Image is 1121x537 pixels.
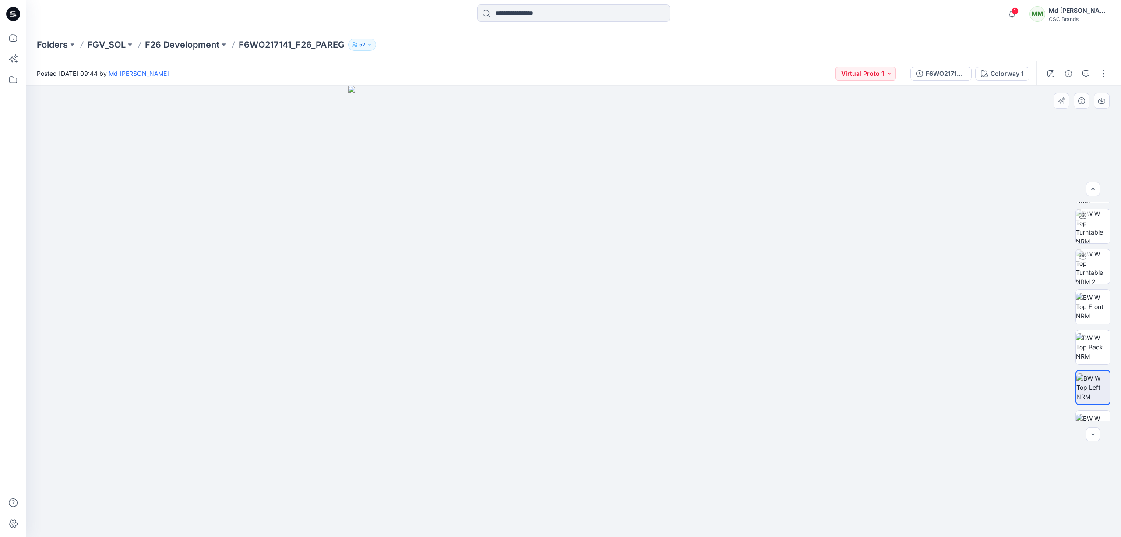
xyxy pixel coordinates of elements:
[239,39,345,51] p: F6WO217141_F26_PAREG
[87,39,126,51] a: FGV_SOL
[991,69,1024,78] div: Colorway 1
[37,69,169,78] span: Posted [DATE] 09:44 by
[1076,414,1110,441] img: BW W Top Front Chest NRM
[1012,7,1019,14] span: 1
[359,40,365,50] p: 52
[975,67,1029,81] button: Colorway 1
[1076,209,1110,243] img: BW W Top Turntable NRM
[1029,6,1045,22] div: MM
[145,39,219,51] a: F26 Development
[1076,293,1110,320] img: BW W Top Front NRM
[1049,5,1110,16] div: Md [PERSON_NAME]
[926,69,966,78] div: F6WO217141_F26_PAREG_VP1
[37,39,68,51] a: Folders
[109,70,169,77] a: Md [PERSON_NAME]
[1049,16,1110,22] div: CSC Brands
[1076,333,1110,361] img: BW W Top Back NRM
[1076,373,1110,401] img: BW W Top Left NRM
[348,39,376,51] button: 52
[1076,249,1110,284] img: BW W Top Turntable NRM 2
[910,67,972,81] button: F6WO217141_F26_PAREG_VP1
[348,86,799,537] img: eyJhbGciOiJIUzI1NiIsImtpZCI6IjAiLCJzbHQiOiJzZXMiLCJ0eXAiOiJKV1QifQ.eyJkYXRhIjp7InR5cGUiOiJzdG9yYW...
[1061,67,1075,81] button: Details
